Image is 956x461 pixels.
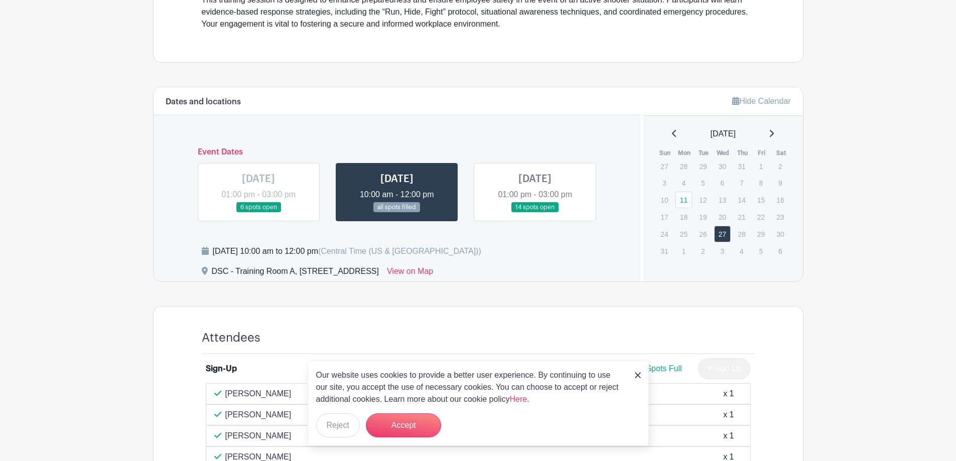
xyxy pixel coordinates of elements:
[723,409,734,421] div: x 1
[772,209,788,225] p: 23
[714,159,731,174] p: 30
[695,209,711,225] p: 19
[656,243,672,259] p: 31
[753,159,769,174] p: 1
[733,175,750,191] p: 7
[318,247,481,255] span: (Central Time (US & [GEOGRAPHIC_DATA]))
[733,159,750,174] p: 31
[772,175,788,191] p: 9
[202,331,260,345] h4: Attendees
[752,148,772,158] th: Fri
[656,226,672,242] p: 24
[675,175,692,191] p: 4
[225,430,292,442] p: [PERSON_NAME]
[646,364,681,373] span: Spots Full
[656,159,672,174] p: 27
[733,209,750,225] p: 21
[675,159,692,174] p: 28
[675,192,692,208] a: 11
[771,148,791,158] th: Sat
[656,209,672,225] p: 17
[733,148,752,158] th: Thu
[212,265,379,281] div: DSC - Training Room A, [STREET_ADDRESS]
[772,192,788,208] p: 16
[695,192,711,208] p: 12
[695,243,711,259] p: 2
[510,395,527,403] a: Here
[714,226,731,242] a: 27
[772,226,788,242] p: 30
[656,192,672,208] p: 10
[366,413,441,437] button: Accept
[714,148,733,158] th: Wed
[675,148,695,158] th: Mon
[635,372,641,378] img: close_button-5f87c8562297e5c2d7936805f587ecaba9071eb48480494691a3f1689db116b3.svg
[166,97,241,107] h6: Dates and locations
[753,209,769,225] p: 22
[206,363,237,375] div: Sign-Up
[714,175,731,191] p: 6
[733,243,750,259] p: 4
[656,175,672,191] p: 3
[387,265,433,281] a: View on Map
[714,243,731,259] p: 3
[753,175,769,191] p: 8
[753,226,769,242] p: 29
[732,97,790,105] a: Hide Calendar
[714,192,731,208] p: 13
[733,192,750,208] p: 14
[695,159,711,174] p: 29
[675,226,692,242] p: 25
[772,243,788,259] p: 6
[316,413,360,437] button: Reject
[711,128,736,140] span: [DATE]
[723,430,734,442] div: x 1
[225,409,292,421] p: [PERSON_NAME]
[213,245,481,257] div: [DATE] 10:00 am to 12:00 pm
[753,243,769,259] p: 5
[772,159,788,174] p: 2
[695,226,711,242] p: 26
[753,192,769,208] p: 15
[723,388,734,400] div: x 1
[190,147,605,157] h6: Event Dates
[733,226,750,242] p: 28
[694,148,714,158] th: Tue
[714,209,731,225] p: 20
[675,243,692,259] p: 1
[225,388,292,400] p: [PERSON_NAME]
[316,369,624,405] p: Our website uses cookies to provide a better user experience. By continuing to use our site, you ...
[695,175,711,191] p: 5
[675,209,692,225] p: 18
[655,148,675,158] th: Sun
